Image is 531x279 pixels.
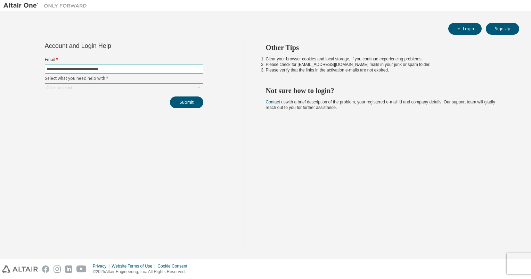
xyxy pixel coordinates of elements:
img: instagram.svg [54,265,61,273]
div: Click to select [47,85,72,91]
img: altair_logo.svg [2,265,38,273]
a: Contact us [266,100,286,104]
img: facebook.svg [42,265,49,273]
li: Please verify that the links in the activation e-mails are not expired. [266,67,507,73]
button: Login [448,23,482,35]
div: Click to select [45,84,203,92]
img: linkedin.svg [65,265,72,273]
label: Email [45,57,203,62]
h2: Other Tips [266,43,507,52]
div: Account and Login Help [45,43,172,49]
div: Cookie Consent [157,263,191,269]
span: with a brief description of the problem, your registered e-mail id and company details. Our suppo... [266,100,495,110]
button: Sign Up [486,23,519,35]
label: Select what you need help with [45,76,203,81]
img: Altair One [3,2,90,9]
button: Submit [170,96,203,108]
img: youtube.svg [76,265,87,273]
li: Clear your browser cookies and local storage, if you continue experiencing problems. [266,56,507,62]
p: © 2025 Altair Engineering, Inc. All Rights Reserved. [93,269,191,275]
li: Please check for [EMAIL_ADDRESS][DOMAIN_NAME] mails in your junk or spam folder. [266,62,507,67]
div: Privacy [93,263,112,269]
h2: Not sure how to login? [266,86,507,95]
div: Website Terms of Use [112,263,157,269]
